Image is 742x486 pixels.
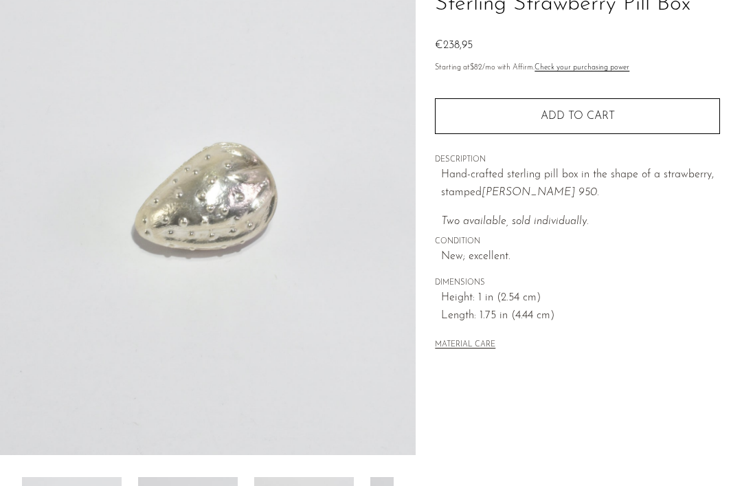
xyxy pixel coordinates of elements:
[435,98,720,134] button: Add to cart
[435,40,473,51] span: €238,95
[435,154,720,166] span: DESCRIPTION
[435,277,720,289] span: DIMENSIONS
[535,64,629,71] a: Check your purchasing power - Learn more about Affirm Financing (opens in modal)
[482,187,599,198] em: [PERSON_NAME] 950.
[470,64,482,71] span: $82
[441,248,720,266] span: New; excellent.
[435,62,720,74] p: Starting at /mo with Affirm.
[441,216,589,227] span: Two available, sold individually.
[541,111,615,122] span: Add to cart
[435,236,720,248] span: CONDITION
[441,289,720,307] span: Height: 1 in (2.54 cm)
[441,307,720,325] span: Length: 1.75 in (4.44 cm)
[441,169,714,198] span: Hand-crafted sterling pill box in the shape of a strawberry, stamped
[435,340,495,351] button: MATERIAL CARE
